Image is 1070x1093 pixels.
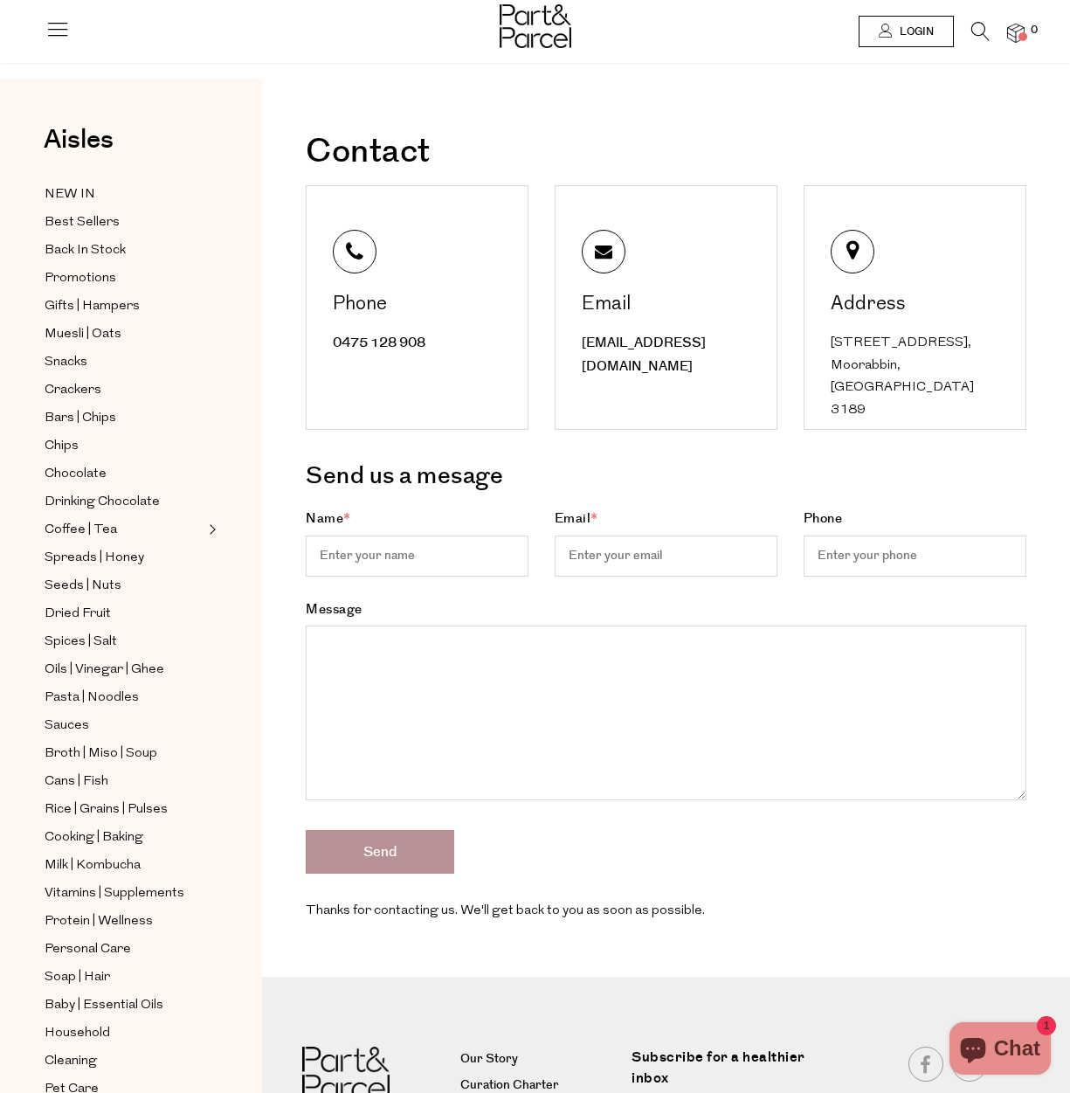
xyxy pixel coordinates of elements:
[45,268,116,289] span: Promotions
[45,659,204,681] a: Oils | Vinegar | Ghee
[45,631,204,653] a: Spices | Salt
[1026,23,1042,38] span: 0
[582,334,706,376] a: [EMAIL_ADDRESS][DOMAIN_NAME]
[45,632,117,653] span: Spices | Salt
[45,211,204,233] a: Best Sellers
[45,827,204,848] a: Cooking | Baking
[944,1022,1056,1079] inbox-online-store-chat: Shopify online store chat
[460,1049,618,1070] a: Our Story
[45,911,153,932] span: Protein | Wellness
[45,240,126,261] span: Back In Stock
[333,334,425,352] a: 0475 128 908
[45,351,204,373] a: Snacks
[306,874,1026,923] div: Thanks for contacting us. We'll get back to you as soon as possible.
[45,910,204,932] a: Protein | Wellness
[804,536,1026,577] input: Phone
[45,435,204,457] a: Chips
[45,520,117,541] span: Coffee | Tea
[45,715,204,737] a: Sauces
[45,323,204,345] a: Muesli | Oats
[306,536,528,577] input: Name*
[45,379,204,401] a: Crackers
[45,295,204,317] a: Gifts | Hampers
[45,267,204,289] a: Promotions
[45,687,204,709] a: Pasta | Noodles
[45,1050,204,1072] a: Cleaning
[582,295,755,315] div: Email
[45,352,87,373] span: Snacks
[306,830,454,874] input: Send
[44,127,114,170] a: Aisles
[45,491,204,513] a: Drinking Chocolate
[45,547,204,569] a: Spreads | Honey
[831,332,1004,421] div: [STREET_ADDRESS], Moorabbin, [GEOGRAPHIC_DATA] 3189
[500,4,571,48] img: Part&Parcel
[45,882,204,904] a: Vitamins | Supplements
[45,380,101,401] span: Crackers
[45,519,204,541] a: Coffee | Tea
[45,548,144,569] span: Spreads | Honey
[44,121,114,159] span: Aisles
[555,536,777,577] input: Email*
[45,660,164,681] span: Oils | Vinegar | Ghee
[45,855,141,876] span: Milk | Kombucha
[45,324,121,345] span: Muesli | Oats
[45,799,168,820] span: Rice | Grains | Pulses
[45,966,204,988] a: Soap | Hair
[45,938,204,960] a: Personal Care
[45,995,163,1016] span: Baby | Essential Oils
[45,1051,97,1072] span: Cleaning
[1007,24,1025,42] a: 0
[45,799,204,820] a: Rice | Grains | Pulses
[333,295,506,315] div: Phone
[45,183,204,205] a: NEW IN
[45,716,89,737] span: Sauces
[45,771,204,792] a: Cans | Fish
[895,24,934,39] span: Login
[306,600,1026,808] label: Message
[45,184,95,205] span: NEW IN
[45,827,143,848] span: Cooking | Baking
[45,603,204,625] a: Dried Fruit
[45,492,160,513] span: Drinking Chocolate
[45,1022,204,1044] a: Household
[45,463,204,485] a: Chocolate
[45,854,204,876] a: Milk | Kombucha
[45,408,116,429] span: Bars | Chips
[45,604,111,625] span: Dried Fruit
[804,509,1026,577] label: Phone
[45,688,139,709] span: Pasta | Noodles
[45,212,120,233] span: Best Sellers
[831,295,1004,315] div: Address
[306,626,1026,800] textarea: Message
[555,509,777,577] label: Email
[306,456,1026,496] h3: Send us a mesage
[859,16,954,47] a: Login
[45,994,204,1016] a: Baby | Essential Oils
[45,576,121,597] span: Seeds | Nuts
[45,575,204,597] a: Seeds | Nuts
[45,296,140,317] span: Gifts | Hampers
[45,939,131,960] span: Personal Care
[45,967,110,988] span: Soap | Hair
[306,135,1026,169] h1: Contact
[306,509,528,577] label: Name
[45,744,157,764] span: Broth | Miso | Soup
[45,883,184,904] span: Vitamins | Supplements
[45,743,204,764] a: Broth | Miso | Soup
[45,464,107,485] span: Chocolate
[45,436,79,457] span: Chips
[45,1023,110,1044] span: Household
[45,771,108,792] span: Cans | Fish
[45,239,204,261] a: Back In Stock
[45,407,204,429] a: Bars | Chips
[204,519,217,540] button: Expand/Collapse Coffee | Tea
